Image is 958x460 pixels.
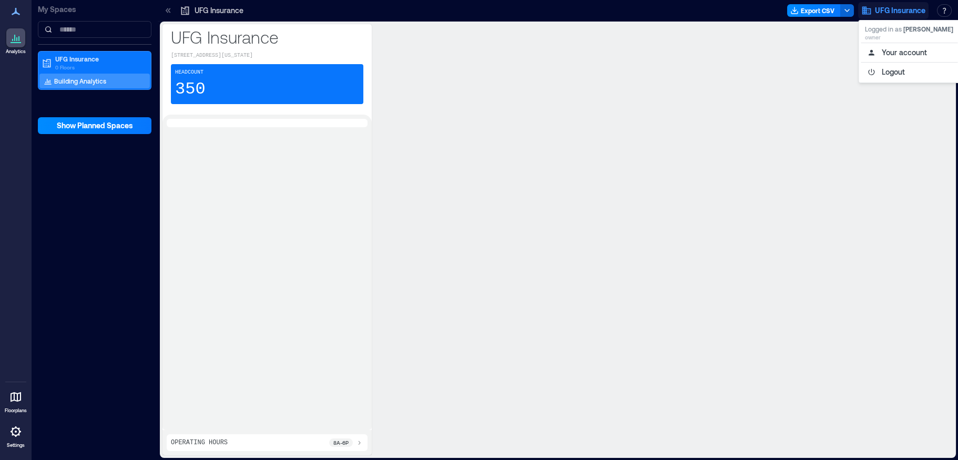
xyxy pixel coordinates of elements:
p: owner [865,33,953,42]
p: Building Analytics [54,77,106,85]
p: UFG Insurance [55,55,144,63]
button: Export CSV [787,4,841,17]
p: Settings [7,442,25,448]
p: Analytics [6,48,26,55]
span: Show Planned Spaces [57,120,133,131]
a: Analytics [3,25,29,58]
p: 8a - 6p [333,438,349,447]
a: Settings [3,419,28,452]
p: Operating Hours [171,438,228,447]
p: Floorplans [5,407,27,414]
p: Headcount [175,68,203,77]
p: 0 Floors [55,63,144,71]
p: [STREET_ADDRESS][US_STATE] [171,52,363,60]
p: UFG Insurance [171,26,363,47]
a: Floorplans [2,384,30,417]
button: UFG Insurance [858,2,929,19]
p: My Spaces [38,4,151,15]
button: Show Planned Spaces [38,117,151,134]
p: Logged in as [865,25,953,33]
span: [PERSON_NAME] [903,25,953,33]
span: UFG Insurance [875,5,925,16]
p: UFG Insurance [195,5,243,16]
p: 350 [175,79,206,100]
